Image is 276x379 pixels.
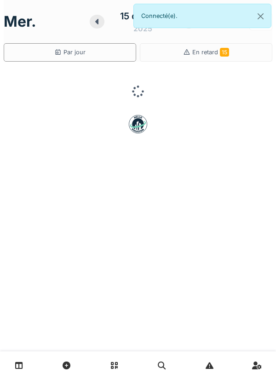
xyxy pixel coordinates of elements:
div: Connecté(e). [133,4,271,28]
div: Par jour [54,48,86,57]
div: 15 octobre [120,9,166,23]
span: 15 [220,48,229,57]
div: 2025 [133,23,152,34]
span: En retard [192,49,229,56]
h1: mer. [4,13,36,30]
button: Close [250,4,271,29]
img: badge-BVDL4wpA.svg [129,115,147,133]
